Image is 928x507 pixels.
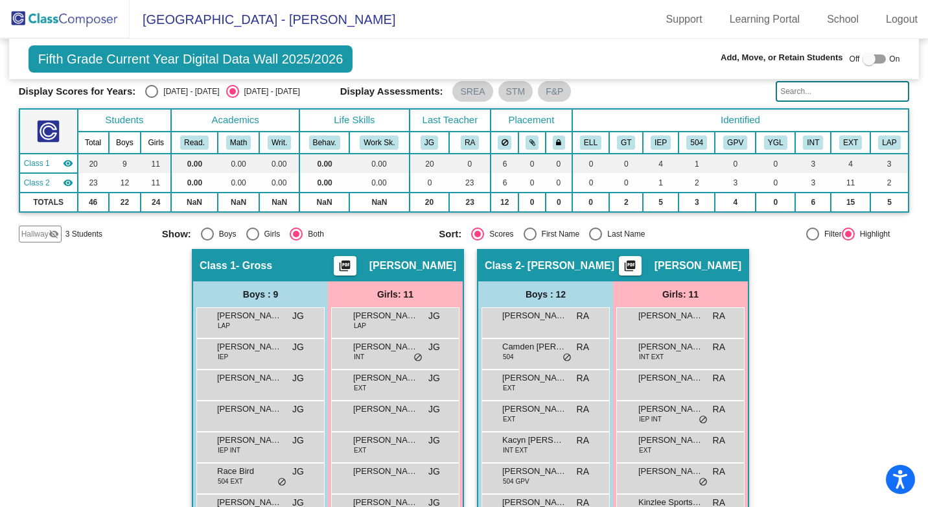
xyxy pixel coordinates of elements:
td: 20 [410,193,450,212]
td: TOTALS [19,193,78,212]
div: Girls: 11 [613,281,748,307]
th: Jaci Gross [410,132,450,154]
td: 0 [572,154,610,173]
td: 6 [491,154,518,173]
td: 0.00 [218,173,260,193]
button: GPV [723,136,747,150]
td: 2 [679,173,715,193]
span: JG [292,309,304,323]
mat-icon: visibility [63,158,73,169]
span: EXT [639,445,651,455]
td: 24 [141,193,171,212]
mat-chip: STM [498,81,533,102]
span: [PERSON_NAME] [655,259,741,272]
div: First Name [537,228,580,240]
td: 6 [795,193,831,212]
span: [PERSON_NAME] [638,465,703,478]
td: 0.00 [349,154,410,173]
span: [GEOGRAPHIC_DATA] - [PERSON_NAME] [130,9,395,30]
button: Print Students Details [334,256,356,276]
button: Work Sk. [360,136,399,150]
td: 23 [449,173,491,193]
td: 5 [643,193,679,212]
span: - [PERSON_NAME] [521,259,614,272]
a: Logout [876,9,928,30]
button: Writ. [268,136,291,150]
span: EXT [503,383,515,393]
th: Students [78,109,172,132]
span: RA [713,434,725,447]
td: 0.00 [259,154,299,173]
span: do_not_disturb_alt [563,353,572,363]
td: 4 [643,154,679,173]
td: 20 [78,154,109,173]
th: Total [78,132,109,154]
span: [PERSON_NAME] [217,309,282,322]
th: Keep with teacher [546,132,572,154]
mat-icon: visibility [63,178,73,188]
td: 12 [109,173,141,193]
button: RA [461,136,479,150]
span: [PERSON_NAME] Oneowl [502,465,567,478]
span: RA [577,434,589,447]
td: 12 [491,193,518,212]
span: RA [713,309,725,323]
span: [PERSON_NAME] [638,403,703,416]
td: 11 [141,154,171,173]
span: RA [577,465,589,478]
button: IEP [651,136,671,150]
span: INT EXT [639,352,664,362]
span: [PERSON_NAME] [638,309,703,322]
span: INT EXT [503,445,528,455]
button: EXT [839,136,862,150]
td: Ross Ashenfelter - Ash [19,173,78,193]
td: 22 [109,193,141,212]
span: RA [713,403,725,416]
div: Boys [214,228,237,240]
span: JG [428,434,440,447]
td: 15 [831,193,870,212]
span: JG [292,340,304,354]
span: LAP [218,321,230,331]
span: Add, Move, or Retain Students [721,51,843,64]
td: 4 [831,154,870,173]
span: RA [713,465,725,478]
td: 23 [78,173,109,193]
th: Good Parent Volunteer [715,132,756,154]
th: Keep away students [491,132,518,154]
span: JG [292,465,304,478]
div: Boys : 12 [478,281,613,307]
span: JG [292,371,304,385]
button: GT [617,136,635,150]
mat-chip: SREA [452,81,493,102]
th: Last Teacher [410,109,491,132]
div: Scores [484,228,513,240]
button: YGL [764,136,787,150]
mat-chip: F&P [538,81,571,102]
th: Placement [491,109,572,132]
span: [PERSON_NAME] [502,371,567,384]
th: Ross Ashenfelter [449,132,491,154]
mat-icon: picture_as_pdf [337,259,353,277]
td: 2 [870,173,909,193]
span: [PERSON_NAME] [217,340,282,353]
td: 46 [78,193,109,212]
span: LAP [354,321,366,331]
button: ELL [580,136,601,150]
span: RA [577,340,589,354]
span: IEP [218,352,228,362]
span: [PERSON_NAME] [638,371,703,384]
td: 11 [141,173,171,193]
input: Search... [776,81,909,102]
div: Girls [259,228,281,240]
td: 0 [572,173,610,193]
td: 0 [756,173,795,193]
span: [PERSON_NAME]. [PERSON_NAME] [353,434,418,447]
mat-radio-group: Select an option [162,228,429,241]
span: do_not_disturb_alt [699,477,708,488]
span: 3 Students [65,228,102,240]
th: Girls [141,132,171,154]
th: Introvert [795,132,831,154]
div: Filter [819,228,842,240]
span: Show: [162,228,191,240]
